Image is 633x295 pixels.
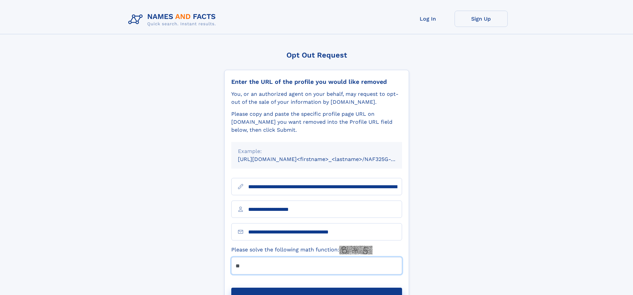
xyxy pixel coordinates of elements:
[238,147,395,155] div: Example:
[238,156,415,162] small: [URL][DOMAIN_NAME]<firstname>_<lastname>/NAF325G-xxxxxxxx
[231,78,402,85] div: Enter the URL of the profile you would like removed
[224,51,409,59] div: Opt Out Request
[231,90,402,106] div: You, or an authorized agent on your behalf, may request to opt-out of the sale of your informatio...
[401,11,455,27] a: Log In
[455,11,508,27] a: Sign Up
[126,11,221,29] img: Logo Names and Facts
[231,110,402,134] div: Please copy and paste the specific profile page URL on [DOMAIN_NAME] you want removed into the Pr...
[231,246,372,254] label: Please solve the following math function:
